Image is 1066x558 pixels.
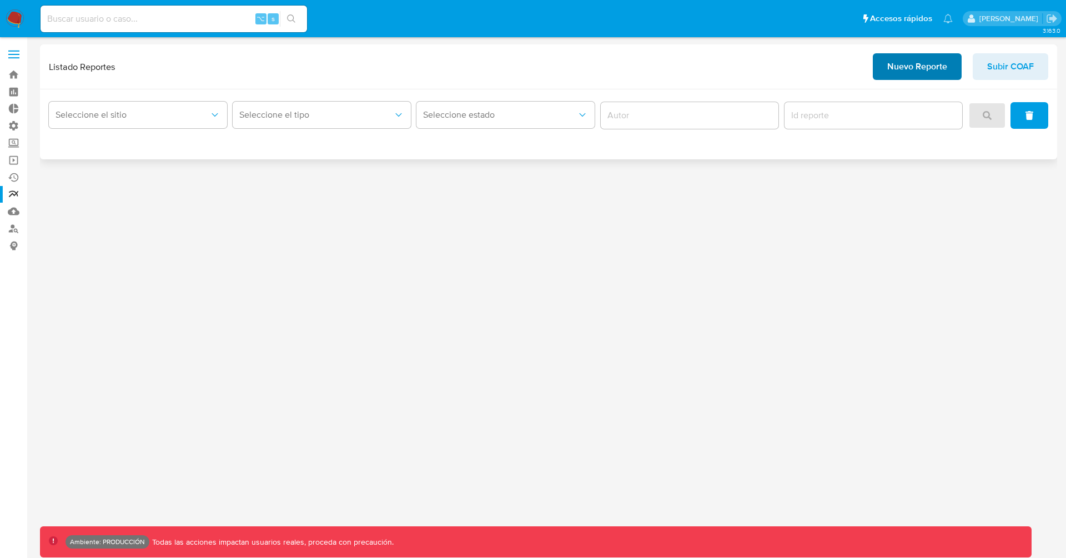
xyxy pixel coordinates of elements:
span: Accesos rápidos [870,13,932,24]
input: Buscar usuario o caso... [41,12,307,26]
a: Notificaciones [943,14,953,23]
p: juan.jsosa@mercadolibre.com.co [979,13,1042,24]
span: ⌥ [257,13,265,24]
span: s [271,13,275,24]
p: Todas las acciones impactan usuarios reales, proceda con precaución. [149,537,394,547]
p: Ambiente: PRODUCCIÓN [70,540,145,544]
button: search-icon [280,11,303,27]
a: Salir [1046,13,1058,24]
